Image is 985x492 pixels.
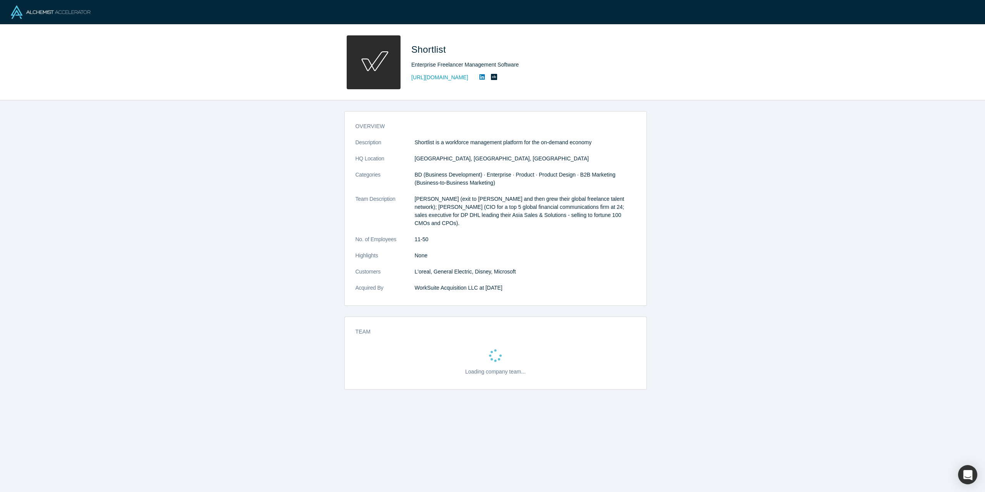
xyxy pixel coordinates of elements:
[415,252,636,260] p: None
[411,44,449,55] span: Shortlist
[356,252,415,268] dt: Highlights
[411,73,468,82] a: [URL][DOMAIN_NAME]
[356,122,625,130] h3: overview
[415,284,636,292] dd: WorkSuite Acquisition LLC at [DATE]
[415,172,616,186] span: BD (Business Development) · Enterprise · Product · Product Design · B2B Marketing (Business-to-Bu...
[347,35,401,89] img: Shortlist's Logo
[415,235,636,243] dd: 11-50
[415,195,636,227] p: [PERSON_NAME] (exit to [PERSON_NAME] and then grew their global freelance talent network); [PERSO...
[356,138,415,155] dt: Description
[356,284,415,300] dt: Acquired By
[356,195,415,235] dt: Team Description
[415,268,636,276] dd: L'oreal, General Electric, Disney, Microsoft
[356,328,625,336] h3: Team
[415,155,636,163] dd: [GEOGRAPHIC_DATA], [GEOGRAPHIC_DATA], [GEOGRAPHIC_DATA]
[11,5,90,19] img: Alchemist Logo
[356,268,415,284] dt: Customers
[415,138,636,147] p: Shortlist is a workforce management platform for the on-demand economy
[465,368,526,376] p: Loading company team...
[356,155,415,171] dt: HQ Location
[356,171,415,195] dt: Categories
[411,61,627,69] div: Enterprise Freelancer Management Software
[356,235,415,252] dt: No. of Employees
